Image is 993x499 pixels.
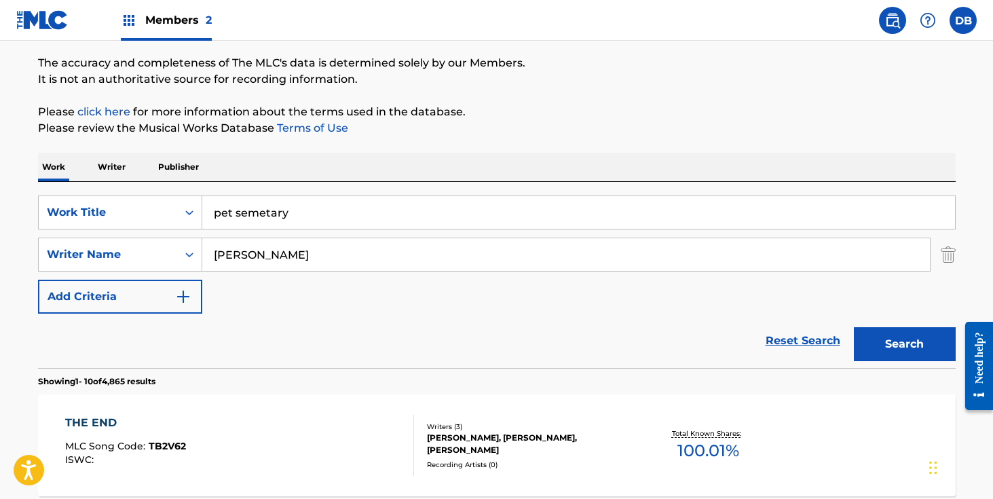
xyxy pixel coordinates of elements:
p: Please for more information about the terms used in the database. [38,104,956,120]
span: Members [145,12,212,28]
p: Showing 1 - 10 of 4,865 results [38,375,155,388]
p: Writer [94,153,130,181]
a: THE ENDMLC Song Code:TB2V62ISWC:Writers (3)[PERSON_NAME], [PERSON_NAME], [PERSON_NAME]Recording A... [38,394,956,496]
div: User Menu [950,7,977,34]
span: 100.01 % [677,439,739,463]
p: Total Known Shares: [672,428,745,439]
p: It is not an authoritative source for recording information. [38,71,956,88]
form: Search Form [38,196,956,368]
a: click here [77,105,130,118]
iframe: Chat Widget [925,434,993,499]
p: Please review the Musical Works Database [38,120,956,136]
span: ISWC : [65,454,97,466]
img: search [884,12,901,29]
img: Top Rightsholders [121,12,137,29]
a: Terms of Use [274,122,348,134]
img: help [920,12,936,29]
div: Work Title [47,204,169,221]
a: Public Search [879,7,906,34]
a: Reset Search [759,326,847,356]
div: [PERSON_NAME], [PERSON_NAME], [PERSON_NAME] [427,432,632,456]
img: MLC Logo [16,10,69,30]
p: Publisher [154,153,203,181]
div: Help [914,7,941,34]
button: Add Criteria [38,280,202,314]
div: Recording Artists ( 0 ) [427,460,632,470]
iframe: Resource Center [955,312,993,421]
button: Search [854,327,956,361]
img: 9d2ae6d4665cec9f34b9.svg [175,289,191,305]
span: 2 [206,14,212,26]
img: Delete Criterion [941,238,956,272]
span: TB2V62 [149,440,186,452]
div: Writer Name [47,246,169,263]
p: The accuracy and completeness of The MLC's data is determined solely by our Members. [38,55,956,71]
div: THE END [65,415,186,431]
span: MLC Song Code : [65,440,149,452]
div: Writers ( 3 ) [427,422,632,432]
p: Work [38,153,69,181]
div: Drag [929,447,937,488]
